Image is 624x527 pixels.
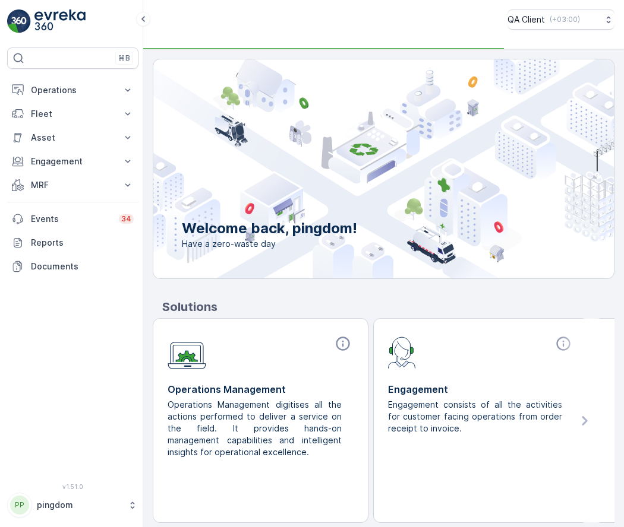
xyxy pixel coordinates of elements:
button: Asset [7,126,138,150]
p: MRF [31,179,115,191]
button: Fleet [7,102,138,126]
p: Fleet [31,108,115,120]
a: Documents [7,255,138,278]
button: MRF [7,173,138,197]
p: Reports [31,237,134,249]
p: pingdom [37,499,122,511]
button: Engagement [7,150,138,173]
p: Engagement [388,382,574,396]
p: Engagement [31,155,115,167]
p: Asset [31,132,115,144]
img: logo_light-DOdMpM7g.png [34,9,86,33]
img: city illustration [100,59,614,278]
p: ( +03:00 ) [550,15,580,24]
p: Welcome back, pingdom! [182,219,357,238]
img: module-icon [168,335,206,369]
div: PP [10,496,29,515]
p: ⌘B [118,53,130,63]
a: Events34 [7,207,138,231]
a: Reports [7,231,138,255]
p: Documents [31,261,134,272]
p: Events [31,213,112,225]
button: PPpingdom [7,493,138,518]
p: QA Client [508,14,545,26]
button: QA Client(+03:00) [508,9,614,30]
p: Operations Management [168,382,354,396]
span: v 1.51.0 [7,483,138,490]
p: Engagement consists of all the activities for customer facing operations from order receipt to in... [388,399,565,434]
button: Operations [7,78,138,102]
span: Have a zero-waste day [182,238,357,250]
p: Operations Management digitises all the actions performed to deliver a service on the field. It p... [168,399,344,458]
p: Solutions [162,298,614,316]
p: Operations [31,84,115,96]
img: logo [7,9,31,33]
p: 34 [121,214,131,224]
img: module-icon [388,335,416,369]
